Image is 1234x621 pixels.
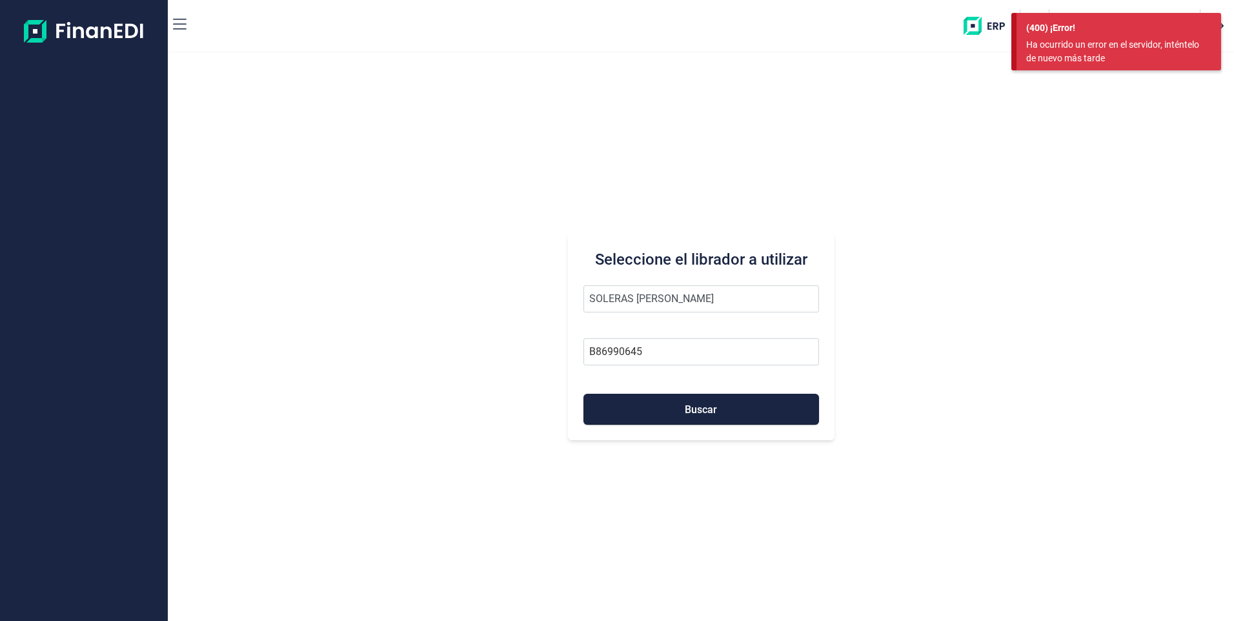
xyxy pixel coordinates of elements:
[583,249,819,270] h3: Seleccione el librador a utilizar
[583,394,819,425] button: Buscar
[583,338,819,365] input: Busque por NIF
[685,405,717,414] span: Buscar
[1026,21,1211,35] div: (400) ¡Error!
[583,285,819,312] input: Seleccione la razón social
[1026,38,1202,65] div: Ha ocurrido un error en el servidor, inténtelo de nuevo más tarde
[964,17,1015,35] img: erp
[24,10,145,52] img: Logo de aplicación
